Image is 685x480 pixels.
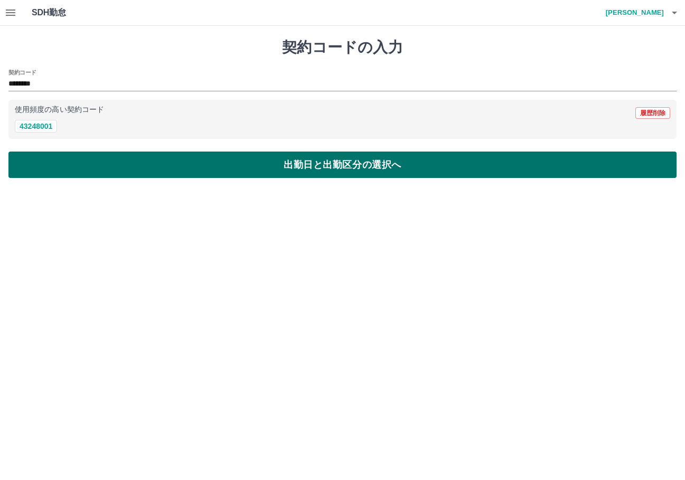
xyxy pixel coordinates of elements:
[15,106,104,114] p: 使用頻度の高い契約コード
[8,39,677,57] h1: 契約コードの入力
[635,107,670,119] button: 履歴削除
[15,120,57,133] button: 43248001
[8,68,36,77] h2: 契約コード
[8,152,677,178] button: 出勤日と出勤区分の選択へ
